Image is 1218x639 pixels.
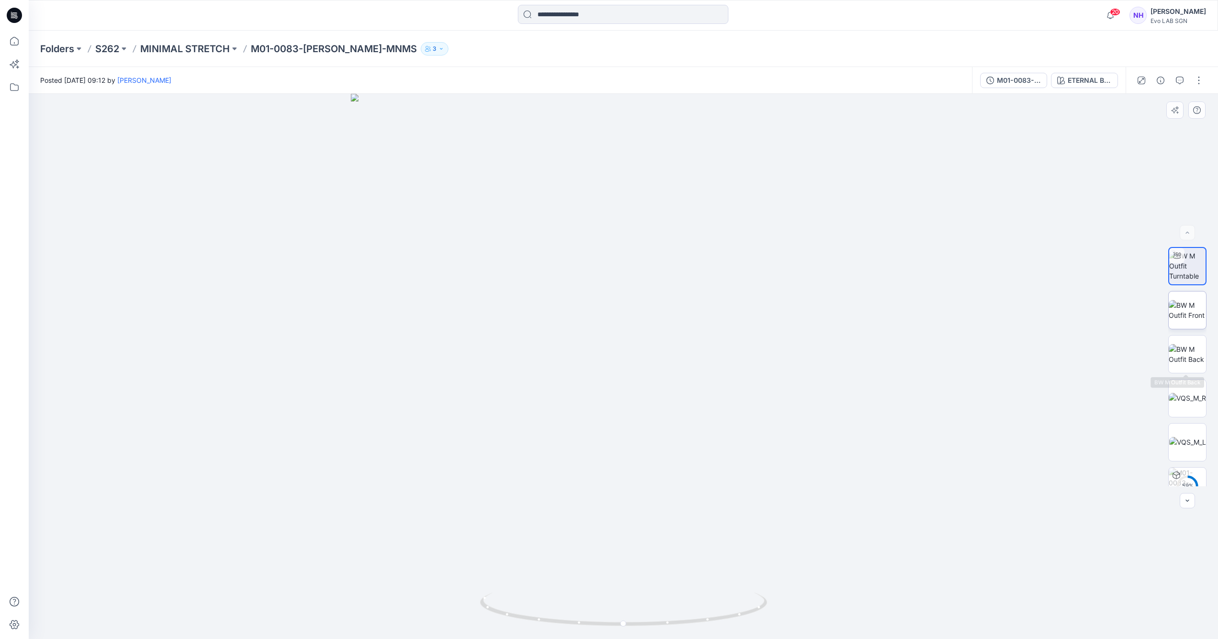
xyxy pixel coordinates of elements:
[433,44,436,54] p: 3
[1169,344,1206,364] img: BW M Outfit Back
[997,75,1041,86] div: M01-0083-[PERSON_NAME]
[1151,6,1206,17] div: [PERSON_NAME]
[1169,437,1206,447] img: VQS_M_L
[1169,300,1206,320] img: BW M Outfit Front
[117,76,171,84] a: [PERSON_NAME]
[1169,393,1206,403] img: VQS_M_R
[1153,73,1168,88] button: Details
[140,42,230,56] a: MINIMAL STRETCH
[980,73,1047,88] button: M01-0083-[PERSON_NAME]
[1151,17,1206,24] div: Evo LAB SGN
[40,75,171,85] span: Posted [DATE] 09:12 by
[1110,8,1120,16] span: 20
[1176,482,1199,490] div: 59 %
[40,42,74,56] a: Folders
[1169,251,1206,281] img: BW M Outfit Turntable
[1129,7,1147,24] div: NH
[1169,468,1206,505] img: M01-0083-LOOM CARPENTER ETERNAL BLUE
[421,42,448,56] button: 3
[95,42,119,56] a: S262
[1051,73,1118,88] button: ETERNAL BLUE
[1068,75,1112,86] div: ETERNAL BLUE
[251,42,417,56] p: M01-0083-[PERSON_NAME]-MNMS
